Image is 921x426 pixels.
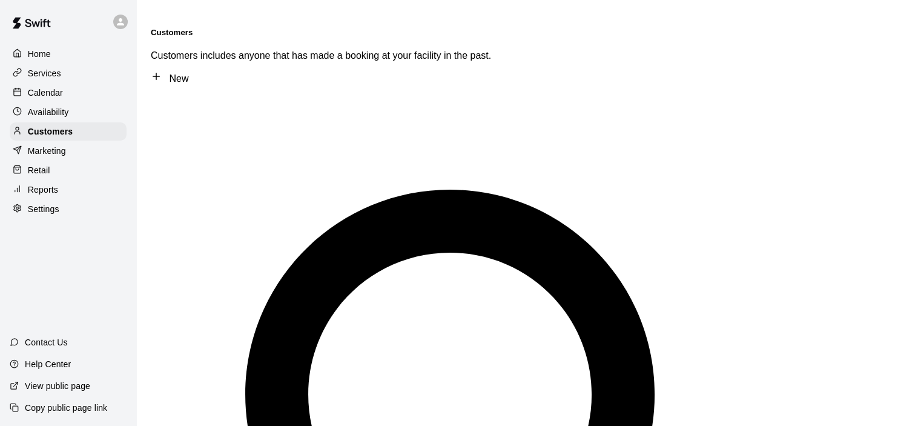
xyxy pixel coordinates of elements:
[28,203,59,215] p: Settings
[28,184,58,196] p: Reports
[28,106,69,118] p: Availability
[10,103,127,121] a: Availability
[10,200,127,218] a: Settings
[10,142,127,160] a: Marketing
[28,67,61,79] p: Services
[28,145,66,157] p: Marketing
[28,164,50,176] p: Retail
[10,45,127,63] a: Home
[10,84,127,102] a: Calendar
[10,122,127,141] a: Customers
[25,358,71,370] p: Help Center
[151,73,188,84] a: New
[25,402,107,414] p: Copy public page link
[25,336,68,348] p: Contact Us
[10,64,127,82] a: Services
[10,181,127,199] a: Reports
[28,125,73,138] p: Customers
[28,87,63,99] p: Calendar
[10,161,127,179] a: Retail
[28,48,51,60] p: Home
[25,380,90,392] p: View public page
[151,50,906,61] p: Customers includes anyone that has made a booking at your facility in the past.
[151,28,906,37] h5: Customers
